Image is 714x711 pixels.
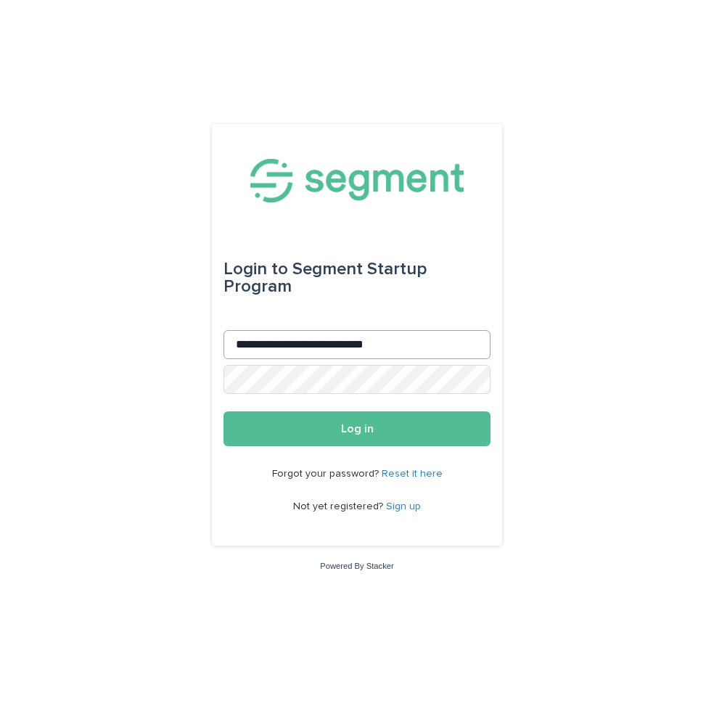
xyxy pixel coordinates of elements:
a: Sign up [386,501,421,511]
a: Reset it here [382,469,443,479]
div: Segment Startup Program [223,249,491,307]
span: Login to [223,260,288,278]
span: Not yet registered? [293,501,386,511]
button: Log in [223,411,491,446]
img: NVuF5O6QTBeHQnhe0TrU [250,159,463,202]
span: Log in [341,423,374,435]
a: Powered By Stacker [320,562,393,570]
span: Forgot your password? [272,469,382,479]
